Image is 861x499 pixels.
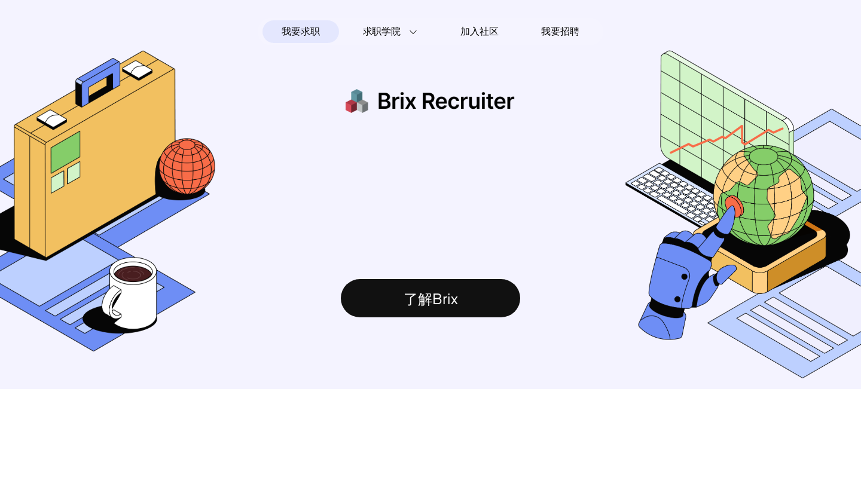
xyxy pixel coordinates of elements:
[460,22,498,41] span: 加入社区
[282,22,319,41] span: 我要求职
[541,25,579,39] span: 我要招聘
[363,25,401,39] span: 求职学院
[280,140,366,188] span: 远程
[341,279,520,317] div: 了解Brix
